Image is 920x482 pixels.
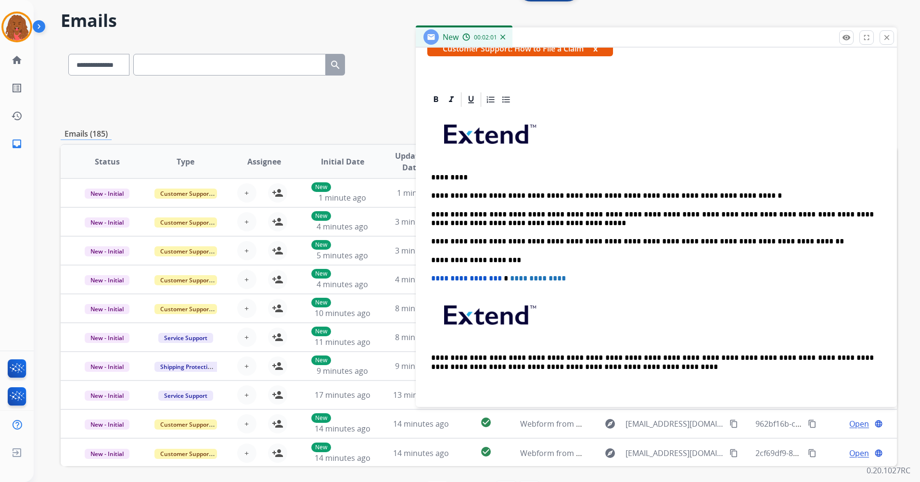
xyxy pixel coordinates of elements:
span: 9 minutes ago [395,361,447,371]
span: 2cf69df9-8143-420a-bca6-1bf83e2ba8e7 [755,448,899,458]
span: Customer Support [154,419,217,430]
button: + [237,414,256,433]
mat-icon: search [330,59,341,71]
p: New [311,413,331,423]
mat-icon: content_copy [808,449,817,457]
div: Bullet List [499,92,513,107]
button: + [237,183,256,203]
mat-icon: remove_red_eye [842,33,851,42]
span: New [443,32,459,42]
span: 14 minutes ago [315,423,371,434]
span: 9 minutes ago [317,366,368,376]
p: New [311,240,331,250]
span: [EMAIL_ADDRESS][DOMAIN_NAME] [626,418,724,430]
mat-icon: check_circle [480,446,492,457]
span: 5 minutes ago [317,250,368,261]
span: 14 minutes ago [393,419,449,429]
span: 8 minutes ago [395,332,447,342]
mat-icon: language [874,449,883,457]
button: + [237,212,256,231]
mat-icon: list_alt [11,82,23,94]
mat-icon: person_add [272,245,283,256]
span: 3 minutes ago [395,245,447,256]
p: New [311,355,331,365]
span: + [244,245,249,256]
span: Open [849,418,869,430]
button: + [237,444,256,463]
span: Customer Support [154,275,217,285]
span: 8 minutes ago [395,303,447,314]
button: + [237,328,256,347]
p: New [311,443,331,452]
span: New - Initial [85,449,129,459]
button: + [237,299,256,318]
span: Status [95,156,120,167]
span: New - Initial [85,246,129,256]
mat-icon: content_copy [729,419,738,428]
button: + [237,385,256,405]
span: New - Initial [85,362,129,372]
span: New - Initial [85,189,129,199]
span: 14 minutes ago [393,448,449,458]
mat-icon: fullscreen [862,33,871,42]
span: Type [177,156,194,167]
span: Shipping Protection [154,362,220,372]
span: + [244,389,249,401]
span: 1 minute ago [397,188,445,198]
span: Webform from [EMAIL_ADDRESS][DOMAIN_NAME] on [DATE] [520,419,738,429]
span: Service Support [158,333,213,343]
span: New - Initial [85,419,129,430]
span: + [244,274,249,285]
mat-icon: check_circle [480,417,492,428]
span: Initial Date [321,156,364,167]
span: + [244,187,249,199]
span: 11 minutes ago [315,337,371,347]
div: Italic [444,92,459,107]
mat-icon: history [11,110,23,122]
h2: Emails [61,11,897,30]
mat-icon: person_add [272,447,283,459]
p: Emails (185) [61,128,112,140]
span: Customer Support: How to File a Claim [427,41,613,56]
span: New - Initial [85,391,129,401]
span: Assignee [247,156,281,167]
button: + [237,241,256,260]
span: Customer Support [154,217,217,228]
span: + [244,216,249,228]
p: New [311,327,331,336]
mat-icon: content_copy [729,449,738,457]
mat-icon: person_add [272,216,283,228]
span: New - Initial [85,304,129,314]
mat-icon: language [874,419,883,428]
span: + [244,303,249,314]
span: Open [849,447,869,459]
div: Ordered List [484,92,498,107]
div: Bold [429,92,443,107]
span: 14 minutes ago [315,453,371,463]
span: + [244,331,249,343]
button: + [237,270,256,289]
span: New - Initial [85,333,129,343]
mat-icon: person_add [272,274,283,285]
mat-icon: person_add [272,303,283,314]
mat-icon: person_add [272,418,283,430]
span: Customer Support [154,189,217,199]
mat-icon: explore [604,418,616,430]
span: + [244,360,249,372]
button: + [237,356,256,376]
mat-icon: person_add [272,389,283,401]
img: avatar [3,13,30,40]
mat-icon: person_add [272,187,283,199]
p: New [311,298,331,307]
span: Customer Support [154,246,217,256]
span: 17 minutes ago [315,390,371,400]
mat-icon: home [11,54,23,66]
p: 0.20.1027RC [867,465,910,476]
span: Updated Date [390,150,433,173]
span: 4 minutes ago [317,221,368,232]
mat-icon: person_add [272,331,283,343]
mat-icon: content_copy [808,419,817,428]
span: 10 minutes ago [315,308,371,318]
div: Underline [464,92,478,107]
span: Service Support [158,391,213,401]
